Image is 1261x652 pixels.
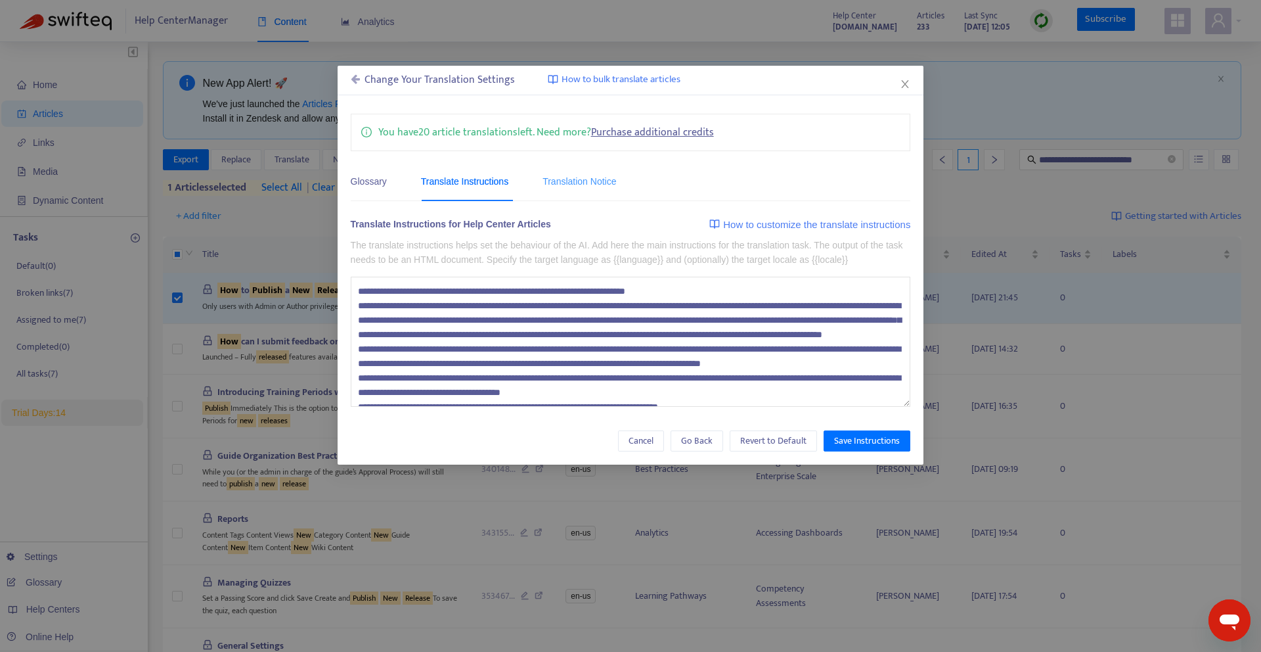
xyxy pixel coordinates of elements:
[629,434,653,448] span: Cancel
[591,124,714,141] a: Purchase additional credits
[548,74,558,85] img: image-link
[671,431,723,452] button: Go Back
[900,79,910,89] span: close
[548,72,680,87] a: How to bulk translate articles
[351,72,516,88] div: Change Your Translation Settings
[681,434,713,448] span: Go Back
[361,124,372,137] span: info-circle
[618,431,664,452] button: Cancel
[562,72,680,87] span: How to bulk translate articles
[709,217,910,233] a: How to customize the translate instructions
[824,431,910,452] button: Save Instructions
[351,238,911,267] p: The translate instructions helps set the behaviour of the AI. Add here the main instructions for ...
[723,217,910,233] span: How to customize the translate instructions
[1208,599,1250,641] iframe: Button to launch messaging window
[730,431,817,452] button: Revert to Default
[834,434,900,448] span: Save Instructions
[740,434,807,448] span: Revert to Default
[378,124,714,141] p: You have 20 article translations left. Need more?
[709,219,720,229] img: image-link
[542,174,616,189] div: Translation Notice
[421,174,508,189] div: Translate Instructions
[898,77,912,91] button: Close
[351,174,387,189] div: Glossary
[351,217,551,236] div: Translate Instructions for Help Center Articles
